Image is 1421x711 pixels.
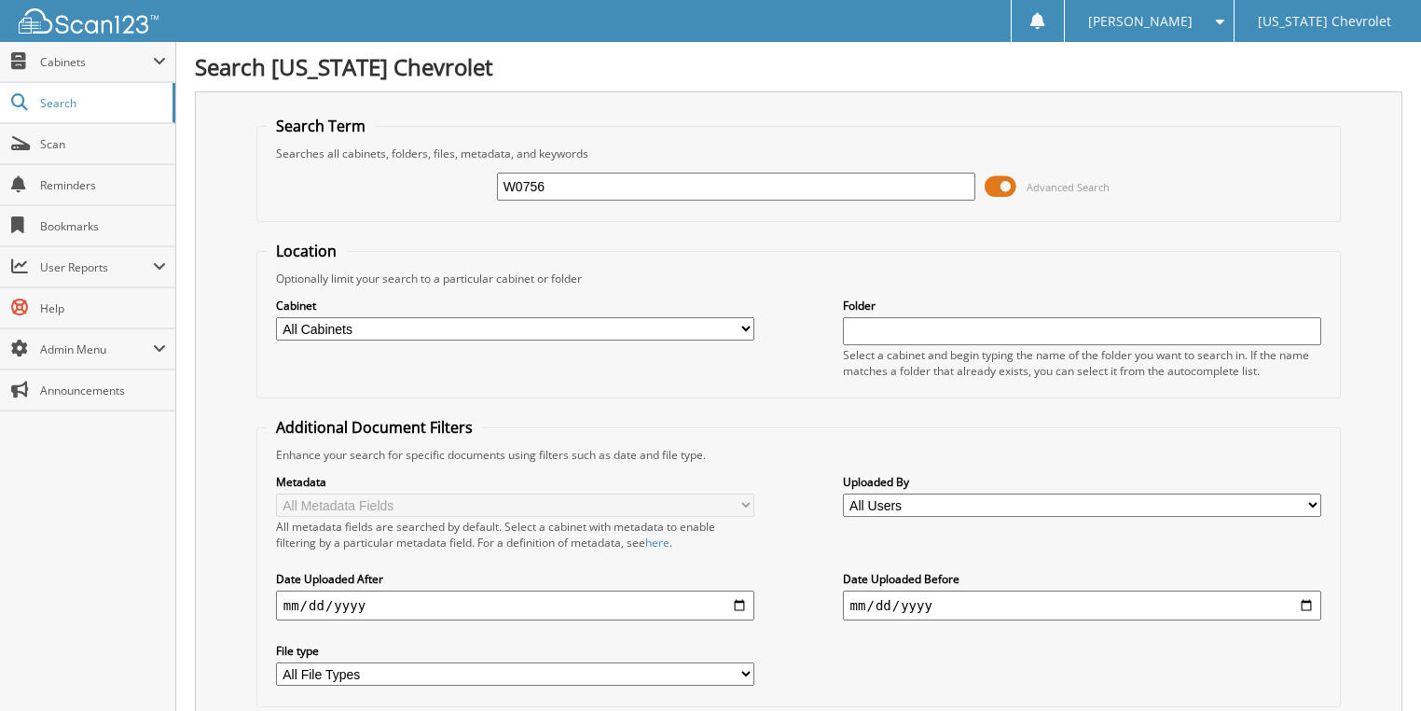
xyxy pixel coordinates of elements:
[267,241,346,261] legend: Location
[843,571,1322,587] label: Date Uploaded Before
[1258,16,1391,27] span: [US_STATE] Chevrolet
[40,342,153,357] span: Admin Menu
[267,146,1331,161] div: Searches all cabinets, folders, files, metadata, and keywords
[843,347,1322,379] div: Select a cabinet and begin typing the name of the folder you want to search in. If the name match...
[40,300,166,316] span: Help
[1027,180,1110,194] span: Advanced Search
[843,474,1322,490] label: Uploaded By
[843,298,1322,314] label: Folder
[1328,621,1421,711] iframe: Chat Widget
[645,535,669,551] a: here
[40,54,153,70] span: Cabinets
[19,8,159,34] img: scan123-logo-white.svg
[843,591,1322,620] input: end
[267,271,1331,286] div: Optionally limit your search to a particular cabinet or folder
[276,591,755,620] input: start
[267,417,482,438] legend: Additional Document Filters
[40,218,166,234] span: Bookmarks
[267,116,375,136] legend: Search Term
[40,259,153,275] span: User Reports
[195,51,1402,82] h1: Search [US_STATE] Chevrolet
[1088,16,1193,27] span: [PERSON_NAME]
[276,643,755,659] label: File type
[40,136,166,152] span: Scan
[40,177,166,193] span: Reminders
[40,95,163,111] span: Search
[40,383,166,398] span: Announcements
[276,474,755,490] label: Metadata
[267,447,1331,463] div: Enhance your search for specific documents using filters such as date and file type.
[276,519,755,551] div: All metadata fields are searched by default. Select a cabinet with metadata to enable filtering b...
[276,571,755,587] label: Date Uploaded After
[276,298,755,314] label: Cabinet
